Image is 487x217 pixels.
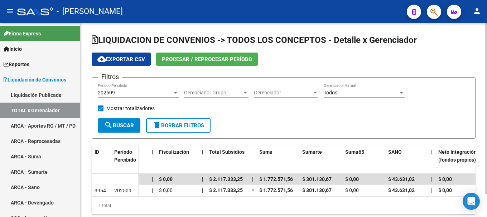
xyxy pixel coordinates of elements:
span: | [431,176,433,182]
button: Procesar / Reprocesar período [156,53,258,66]
span: Borrar Filtros [153,122,204,129]
span: Liquidación de Convenios [4,76,66,84]
span: Sumarte [302,149,322,155]
span: | [202,176,203,182]
span: $ 0,00 [438,176,452,182]
span: | [431,187,432,193]
datatable-header-cell: | [199,144,206,176]
span: $ 2.117.333,25 [209,176,243,182]
datatable-header-cell: | [428,144,435,176]
span: | [202,149,203,155]
datatable-header-cell: Período Percibido [111,144,138,174]
span: 3954 [95,188,106,193]
span: Suma65 [345,149,364,155]
span: Total Subsidios [209,149,245,155]
div: Open Intercom Messenger [463,193,480,210]
span: Neto Integración (fondos propios) [438,149,477,163]
span: $ 301.130,67 [302,176,332,182]
span: Mostrar totalizadores [106,104,155,113]
datatable-header-cell: Sumarte [299,144,342,176]
span: 202509 [98,90,115,95]
span: $ 43.631,02 [388,187,415,193]
mat-icon: cloud_download [97,55,106,63]
datatable-header-cell: ID [92,144,111,174]
span: Firma Express [4,30,41,38]
span: $ 0,00 [438,187,452,193]
span: $ 1.772.571,56 [259,176,293,182]
span: $ 301.130,67 [302,187,332,193]
mat-icon: search [104,121,113,129]
span: - [PERSON_NAME] [57,4,123,19]
datatable-header-cell: Suma [256,144,299,176]
button: Borrar Filtros [146,118,211,133]
span: | [431,149,433,155]
span: $ 43.631,02 [388,176,415,182]
datatable-header-cell: Fiscalización [156,144,199,176]
span: $ 0,00 [159,187,173,193]
span: Exportar CSV [97,56,145,63]
span: Gerenciador [254,90,312,96]
span: LIQUIDACION DE CONVENIOS -> TODOS LOS CONCEPTOS - Detalle x Gerenciador [92,35,417,45]
span: Inicio [4,45,22,53]
button: Exportar CSV [92,53,151,66]
datatable-header-cell: Total Subsidios [206,144,249,176]
span: $ 0,00 [345,176,359,182]
span: Fiscalización [159,149,189,155]
span: Buscar [104,122,134,129]
h3: Filtros [98,72,122,82]
mat-icon: delete [153,121,161,129]
datatable-header-cell: SANO [385,144,428,176]
span: | [152,176,153,182]
span: $ 0,00 [345,187,359,193]
span: Gerenciador Grupo [184,90,242,96]
span: Todos [324,90,337,95]
span: $ 2.117.333,25 [209,187,243,193]
span: 202509 [114,188,131,193]
span: = [252,187,255,193]
span: $ 0,00 [159,176,173,182]
button: Buscar [98,118,140,133]
span: | [202,187,203,193]
span: ID [95,149,99,155]
span: | [152,149,153,155]
datatable-header-cell: Suma65 [342,144,385,176]
span: | [252,176,254,182]
span: $ 1.772.571,56 [259,187,293,193]
span: Procesar / Reprocesar período [162,56,252,63]
datatable-header-cell: | [149,144,156,176]
span: Suma [259,149,273,155]
span: Reportes [4,60,29,68]
span: Período Percibido [114,149,136,163]
div: 1 total [92,197,476,214]
span: SANO [388,149,402,155]
mat-icon: menu [6,7,14,15]
mat-icon: person [473,7,481,15]
span: | [152,187,153,193]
